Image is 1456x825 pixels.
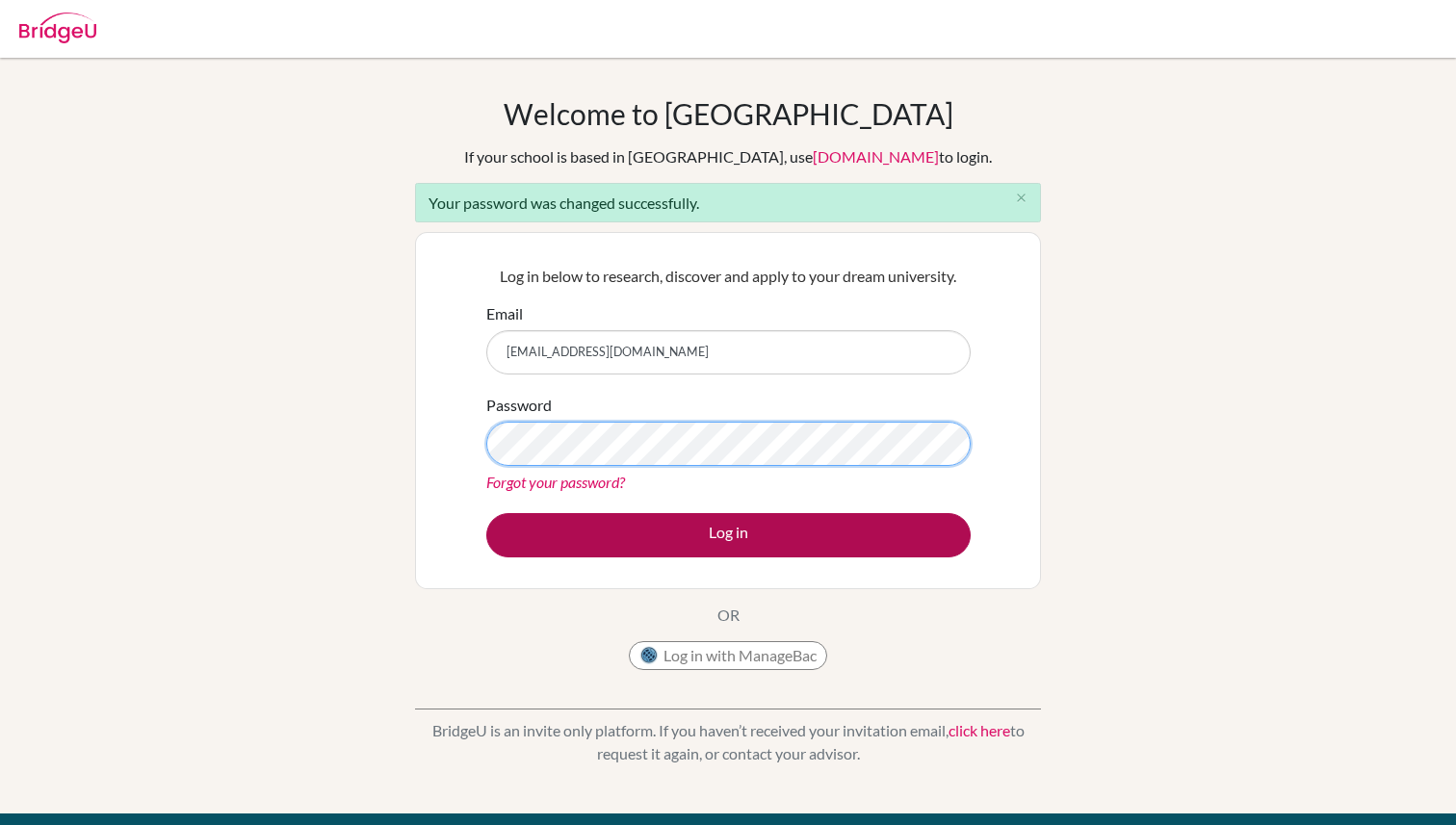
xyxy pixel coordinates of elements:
p: Log in below to research, discover and apply to your dream university. [486,265,971,288]
div: Your password was changed successfully. [415,183,1041,222]
p: BridgeU is an invite only platform. If you haven’t received your invitation email, to request it ... [415,719,1041,765]
button: Log in with ManageBac [629,641,827,670]
label: Password [486,394,552,417]
p: OR [717,604,740,627]
a: [DOMAIN_NAME] [813,147,939,166]
label: Email [486,302,523,325]
button: Log in [486,513,971,557]
img: Bridge-U [19,13,96,43]
div: If your school is based in [GEOGRAPHIC_DATA], use to login. [464,145,992,168]
h1: Welcome to [GEOGRAPHIC_DATA] [504,96,953,131]
a: Forgot your password? [486,473,625,491]
a: click here [949,721,1010,739]
button: Close [1001,184,1040,213]
i: close [1014,191,1028,205]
